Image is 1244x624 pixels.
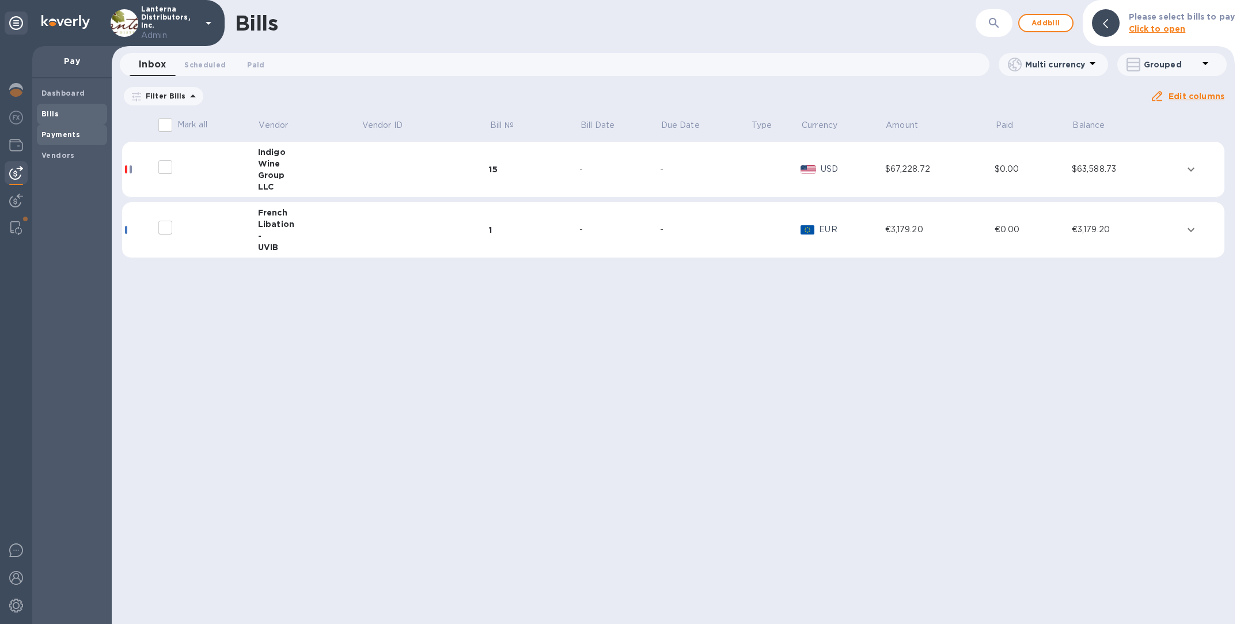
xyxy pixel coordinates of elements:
[235,11,278,35] h1: Bills
[886,119,918,131] p: Amount
[996,119,1014,131] p: Paid
[258,146,361,158] div: Indigo
[995,224,1072,236] div: €0.00
[9,111,23,124] img: Foreign exchange
[247,59,264,71] span: Paid
[579,163,660,175] div: -
[1182,221,1200,239] button: expand row
[141,91,186,101] p: Filter Bills
[886,119,933,131] span: Amount
[41,89,85,97] b: Dashboard
[996,119,1029,131] span: Paid
[579,224,660,236] div: -
[1144,59,1199,70] p: Grouped
[490,119,514,131] p: Bill №
[362,119,403,131] p: Vendor ID
[661,119,700,131] p: Due Date
[995,163,1072,175] div: $0.00
[1018,14,1074,32] button: Addbill
[5,12,28,35] div: Unpin categories
[1025,59,1086,70] p: Multi currency
[1129,12,1235,21] b: Please select bills to pay
[1072,224,1182,236] div: €3,179.20
[821,163,885,175] p: USD
[258,181,361,192] div: LLC
[1169,92,1224,101] u: Edit columns
[489,164,579,175] div: 15
[489,224,579,236] div: 1
[41,109,59,118] b: Bills
[802,119,837,131] p: Currency
[259,119,288,131] p: Vendor
[9,138,23,152] img: Wallets
[258,169,361,181] div: Group
[258,218,361,230] div: Libation
[41,130,80,139] b: Payments
[41,15,90,29] img: Logo
[177,119,207,131] p: Mark all
[1072,119,1105,131] p: Balance
[660,224,750,236] div: -
[885,224,995,236] div: €3,179.20
[258,230,361,241] div: -
[1072,163,1182,175] div: $63,588.73
[258,241,361,253] div: UVIB
[1129,24,1186,33] b: Click to open
[1182,161,1200,178] button: expand row
[660,163,750,175] div: -
[259,119,303,131] span: Vendor
[184,59,226,71] span: Scheduled
[885,163,995,175] div: $67,228.72
[139,56,166,73] span: Inbox
[1072,119,1120,131] span: Balance
[41,151,75,160] b: Vendors
[41,55,103,67] p: Pay
[819,224,885,236] p: EUR
[258,207,361,218] div: French
[752,119,772,131] p: Type
[362,119,418,131] span: Vendor ID
[490,119,529,131] span: Bill №
[1029,16,1063,30] span: Add bill
[801,165,816,173] img: USD
[258,158,361,169] div: Wine
[581,119,615,131] p: Bill Date
[141,5,199,41] p: Lanterna Distributors, Inc.
[141,29,199,41] p: Admin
